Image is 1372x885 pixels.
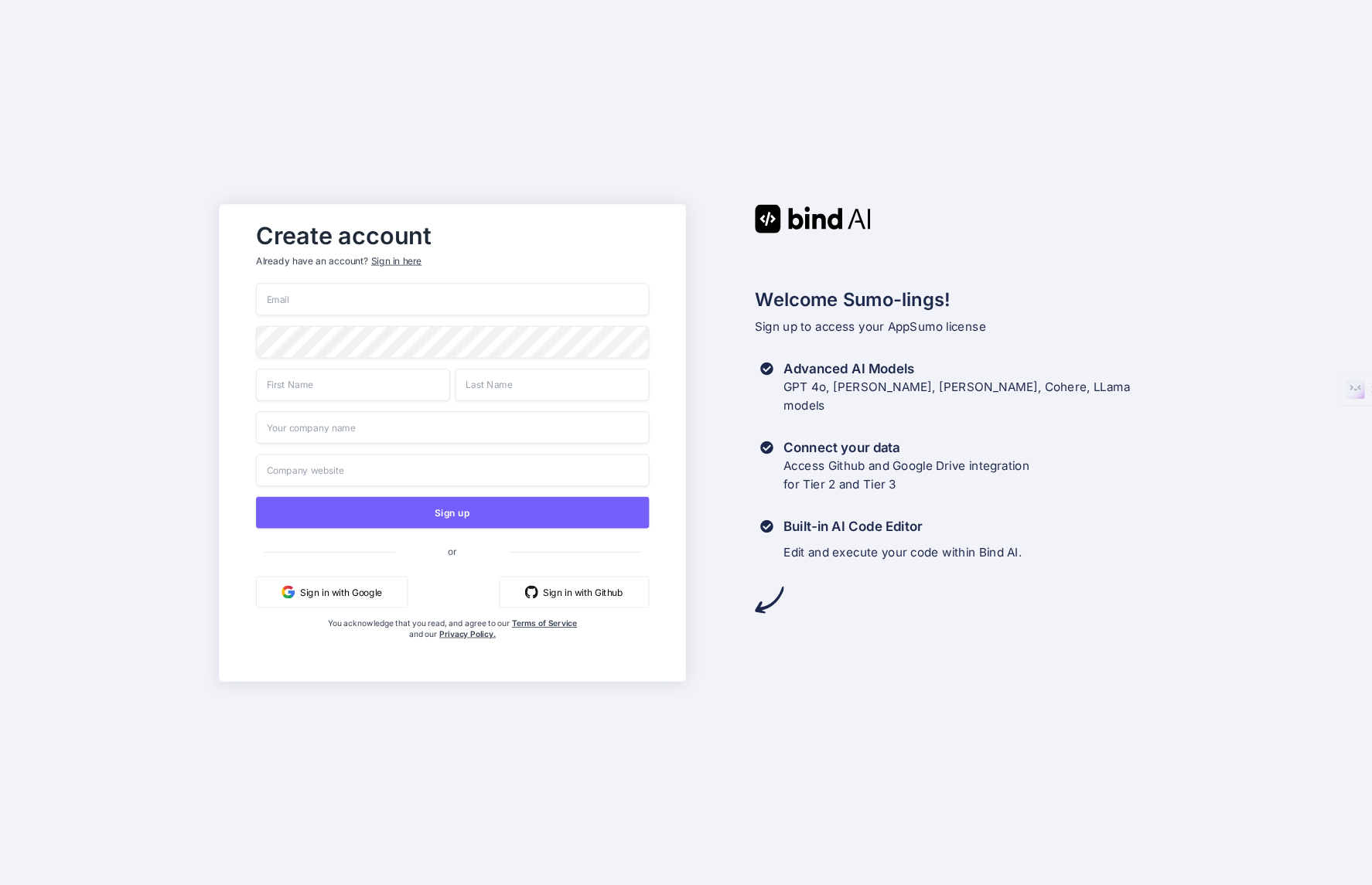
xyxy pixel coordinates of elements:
[512,618,577,628] a: Terms of Service
[256,411,649,444] input: Your company name
[755,204,871,233] img: Bind AI logo
[525,585,538,598] img: github
[256,576,408,608] button: Sign in with Google
[755,317,1152,335] p: Sign up to access your AppSumo license
[396,534,510,567] span: or
[256,496,649,528] button: Sign up
[755,285,1152,313] h2: Welcome Sumo-lings!
[784,456,1030,493] p: Access Github and Google Drive integration for Tier 2 and Tier 3
[500,576,650,608] button: Sign in with Github
[784,359,1131,378] h3: Advanced AI Models
[784,438,1030,457] h3: Connect your data
[256,225,649,246] h2: Create account
[371,254,421,267] div: Sign in here
[456,368,650,400] input: Last Name
[256,254,649,267] p: Already have an account?
[282,585,295,598] img: google
[256,454,649,486] input: Company website
[322,618,584,670] div: You acknowledge that you read, and agree to our and our
[784,517,1022,536] h3: Built-in AI Code Editor
[256,283,649,315] input: Email
[755,585,783,614] img: arrow
[439,628,496,638] a: Privacy Policy.
[256,368,450,400] input: First Name
[784,377,1131,414] p: GPT 4o, [PERSON_NAME], [PERSON_NAME], Cohere, LLama models
[784,543,1022,562] p: Edit and execute your code within Bind AI.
